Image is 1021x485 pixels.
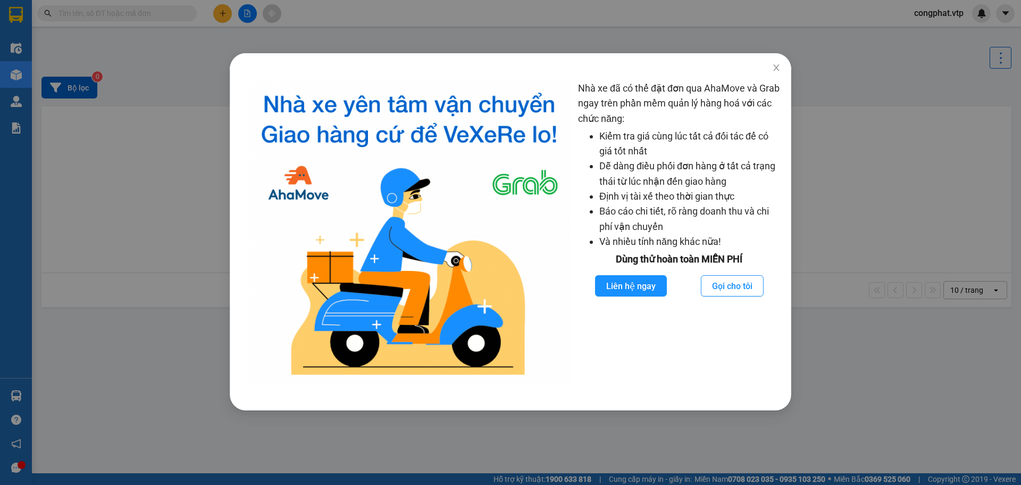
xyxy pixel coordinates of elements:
div: Dùng thử hoàn toàn MIỄN PHÍ [578,252,781,267]
li: Và nhiều tính năng khác nữa! [599,234,781,249]
span: close [772,63,781,72]
li: Định vị tài xế theo thời gian thực [599,189,781,204]
li: Dễ dàng điều phối đơn hàng ở tất cả trạng thái từ lúc nhận đến giao hàng [599,159,781,189]
button: Liên hệ ngay [595,275,667,297]
li: Kiểm tra giá cùng lúc tất cả đối tác để có giá tốt nhất [599,129,781,159]
li: Báo cáo chi tiết, rõ ràng doanh thu và chi phí vận chuyển [599,204,781,234]
span: Gọi cho tôi [712,280,752,293]
button: Close [761,53,791,83]
div: Nhà xe đã có thể đặt đơn qua AhaMove và Grab ngay trên phần mềm quản lý hàng hoá với các chức năng: [578,81,781,384]
button: Gọi cho tôi [701,275,764,297]
span: Liên hệ ngay [606,280,656,293]
img: logo [249,81,570,384]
